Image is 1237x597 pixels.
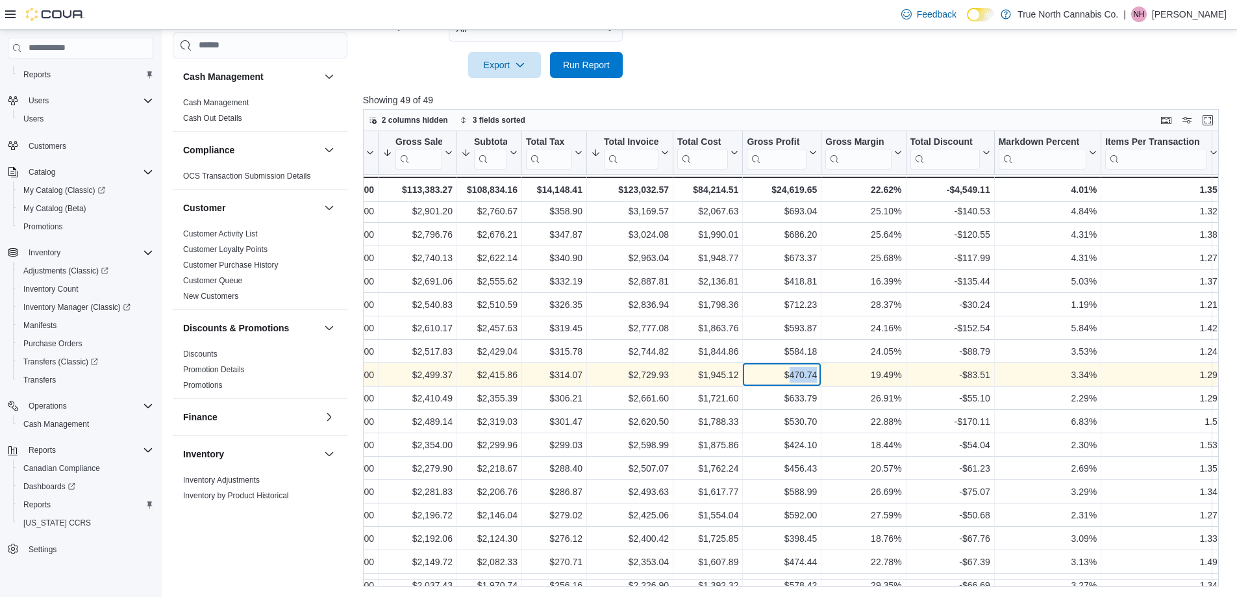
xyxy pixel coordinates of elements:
div: $319.45 [526,320,582,336]
div: -$4,549.11 [910,182,990,197]
div: $1,945.12 [677,367,738,383]
a: Feedback [896,1,962,27]
div: Subtotal [474,136,507,149]
a: OCS Transaction Submission Details [183,171,311,181]
div: 1.42 [1105,320,1218,336]
span: My Catalog (Beta) [18,201,153,216]
span: 3 fields sorted [473,115,525,125]
span: Promotions [183,380,223,390]
div: $315.78 [526,344,582,359]
a: New Customers [183,292,238,301]
div: $0.00 [312,367,374,383]
div: $2,622.14 [461,250,518,266]
div: $84,214.51 [677,182,738,197]
h3: Customer [183,201,225,214]
span: Customer Activity List [183,229,258,239]
a: Users [18,111,49,127]
span: Adjustments (Classic) [18,263,153,279]
button: Items Per Transaction [1105,136,1218,170]
button: Inventory [321,446,337,462]
a: Transfers [18,372,61,388]
a: Dashboards [13,477,158,496]
button: Cash Management [321,69,337,84]
div: 25.68% [825,250,901,266]
span: Cash Out Details [183,113,242,123]
span: Reports [18,67,153,83]
span: Inventory Count [23,284,79,294]
div: Cash Management [173,95,347,131]
span: Customers [23,137,153,153]
button: Discounts & Promotions [321,320,337,336]
div: Total Cost [677,136,728,149]
div: $2,510.59 [461,297,518,312]
span: Washington CCRS [18,515,153,531]
div: 24.16% [825,320,901,336]
div: $0.00 [312,344,374,359]
div: $2,777.08 [591,320,669,336]
div: Gross Sales [395,136,442,149]
div: $2,901.20 [382,203,453,219]
p: | [1123,6,1126,22]
span: Export [476,52,533,78]
button: Cash Management [13,415,158,433]
span: Cash Management [23,419,89,429]
div: $50.00 [312,182,374,197]
span: Transfers [23,375,56,385]
div: $418.81 [747,273,817,289]
span: Discounts [183,349,218,359]
h3: Inventory [183,448,224,461]
div: Subtotal [474,136,507,170]
button: Gross Margin [825,136,901,170]
span: Cash Management [183,97,249,108]
p: True North Cannabis Co. [1018,6,1118,22]
button: Gross Sales [382,136,453,170]
span: My Catalog (Beta) [23,203,86,214]
button: Total Discount [910,136,990,170]
div: -$152.54 [910,320,990,336]
div: $2,676.21 [461,227,518,242]
a: Settings [23,542,62,557]
button: 3 fields sorted [455,112,531,128]
div: $2,887.81 [591,273,669,289]
button: Compliance [321,142,337,158]
a: Inventory Manager (Classic) [13,298,158,316]
span: Catalog [29,167,55,177]
button: My Catalog (Beta) [13,199,158,218]
button: Keyboard shortcuts [1158,112,1174,128]
div: $1,844.86 [677,344,738,359]
div: $693.04 [747,203,817,219]
span: Users [23,93,153,108]
div: 1.35 [1105,182,1218,197]
div: 1.38 [1105,227,1218,242]
span: Adjustments (Classic) [23,266,108,276]
a: Transfers (Classic) [18,354,103,370]
div: -$120.55 [910,227,990,242]
span: Customer Loyalty Points [183,244,268,255]
button: Gross Profit [747,136,817,170]
span: Inventory Count [18,281,153,297]
div: 16.39% [825,273,901,289]
button: Compliance [183,144,319,157]
div: Total Invoiced [604,136,658,170]
span: Customers [29,141,66,151]
div: $2,410.49 [382,390,453,406]
div: 1.37 [1105,273,1218,289]
div: $2,499.37 [382,367,453,383]
div: $686.20 [747,227,817,242]
div: $584.18 [747,344,817,359]
div: 1.29 [1105,367,1218,383]
span: My Catalog (Classic) [18,183,153,198]
a: My Catalog (Classic) [13,181,158,199]
span: Reports [18,497,153,513]
a: Inventory Manager (Classic) [18,299,136,315]
span: Canadian Compliance [23,463,100,474]
h3: Finance [183,411,218,424]
button: Reports [3,441,158,459]
div: $2,836.94 [591,297,669,312]
button: Subtotal [461,136,518,170]
div: $2,760.67 [461,203,518,219]
div: $2,415.86 [461,367,518,383]
button: Finance [183,411,319,424]
span: Dashboards [23,481,75,492]
a: Promotions [18,219,68,235]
